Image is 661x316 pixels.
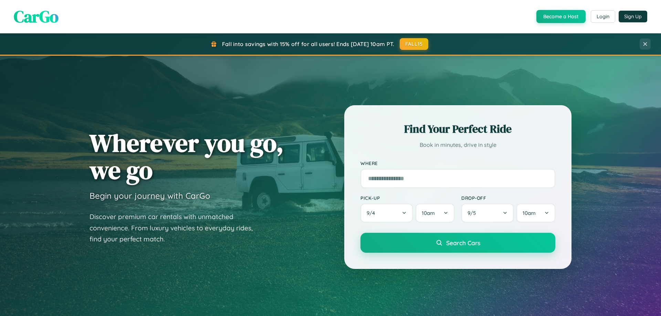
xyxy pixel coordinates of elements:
[90,129,284,184] h1: Wherever you go, we go
[523,210,536,216] span: 10am
[422,210,435,216] span: 10am
[400,38,429,50] button: FALL15
[468,210,479,216] span: 9 / 5
[14,5,59,28] span: CarGo
[90,190,210,201] h3: Begin your journey with CarGo
[222,41,395,47] span: Fall into savings with 15% off for all users! Ends [DATE] 10am PT.
[516,204,555,222] button: 10am
[367,210,378,216] span: 9 / 4
[461,195,555,201] label: Drop-off
[536,10,586,23] button: Become a Host
[591,10,615,23] button: Login
[360,140,555,150] p: Book in minutes, drive in style
[360,121,555,137] h2: Find Your Perfect Ride
[90,211,262,245] p: Discover premium car rentals with unmatched convenience. From luxury vehicles to everyday rides, ...
[360,233,555,253] button: Search Cars
[360,195,454,201] label: Pick-up
[360,160,555,166] label: Where
[619,11,647,22] button: Sign Up
[446,239,480,247] span: Search Cars
[416,204,454,222] button: 10am
[461,204,514,222] button: 9/5
[360,204,413,222] button: 9/4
